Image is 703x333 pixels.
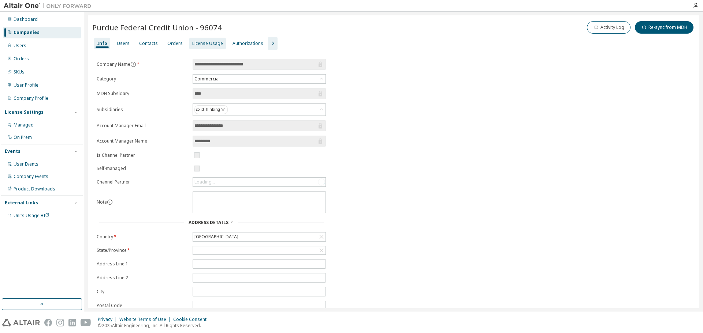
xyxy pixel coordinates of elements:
[14,174,48,179] div: Company Events
[119,317,173,322] div: Website Terms of Use
[173,317,211,322] div: Cookie Consent
[97,91,188,97] label: MDH Subsidary
[97,247,188,253] label: State/Province
[233,41,263,46] div: Authorizations
[56,319,64,326] img: instagram.svg
[14,95,48,101] div: Company Profile
[14,212,49,219] span: Units Usage BI
[587,21,631,34] button: Activity Log
[97,138,188,144] label: Account Manager Name
[97,179,188,185] label: Channel Partner
[14,43,26,49] div: Users
[97,123,188,129] label: Account Manager Email
[97,289,188,295] label: City
[5,200,38,206] div: External Links
[14,122,34,128] div: Managed
[97,275,188,281] label: Address Line 2
[193,232,326,241] div: [GEOGRAPHIC_DATA]
[97,76,188,82] label: Category
[194,179,215,185] div: Loading...
[192,41,223,46] div: License Usage
[68,319,76,326] img: linkedin.svg
[193,104,326,116] div: solidThinking
[5,109,44,115] div: License Settings
[189,219,228,226] span: Address Details
[97,234,188,240] label: Country
[193,178,326,186] div: Loading...
[14,161,38,167] div: User Events
[193,75,326,83] div: Commercial
[14,16,38,22] div: Dashboard
[44,319,52,326] img: facebook.svg
[14,186,55,192] div: Product Downloads
[5,148,21,154] div: Events
[97,152,188,158] label: Is Channel Partner
[167,41,183,46] div: Orders
[97,199,107,205] label: Note
[97,166,188,171] label: Self-managed
[14,135,32,140] div: On Prem
[97,61,188,67] label: Company Name
[193,233,239,241] div: [GEOGRAPHIC_DATA]
[139,41,158,46] div: Contacts
[14,30,40,35] div: Companies
[92,22,222,33] span: Purdue Federal Credit Union - 96074
[194,105,228,114] div: solidThinking
[98,322,211,329] p: © 2025 Altair Engineering, Inc. All Rights Reserved.
[107,199,113,205] button: information
[97,41,107,46] div: Info
[97,303,188,309] label: Postal Code
[635,21,693,34] button: Re-sync from MDH
[81,319,91,326] img: youtube.svg
[130,61,136,67] button: information
[14,82,38,88] div: User Profile
[117,41,130,46] div: Users
[97,107,188,113] label: Subsidiaries
[14,69,25,75] div: SKUs
[98,317,119,322] div: Privacy
[97,261,188,267] label: Address Line 1
[2,319,40,326] img: altair_logo.svg
[193,75,221,83] div: Commercial
[4,2,95,10] img: Altair One
[14,56,29,62] div: Orders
